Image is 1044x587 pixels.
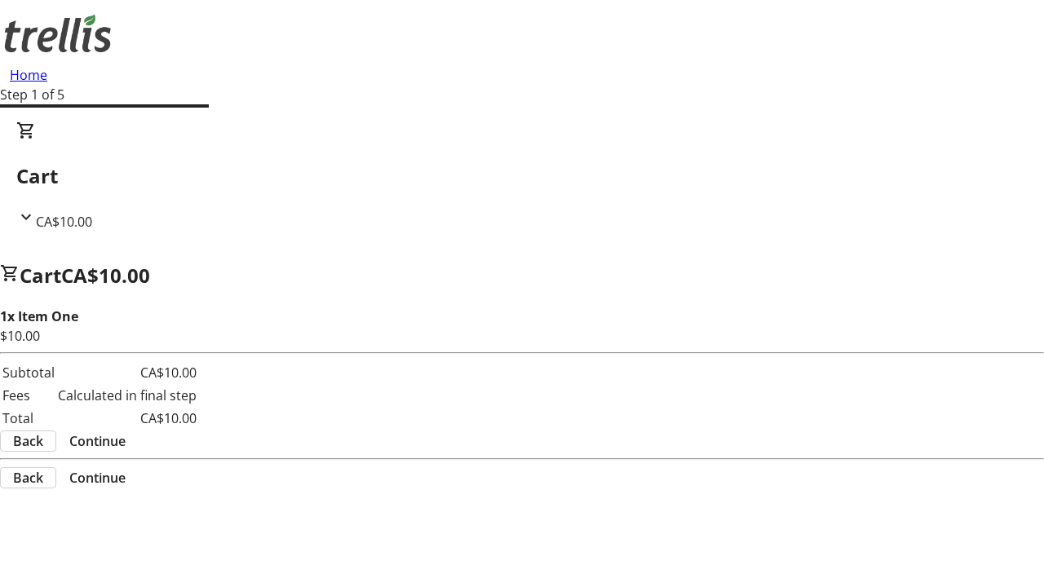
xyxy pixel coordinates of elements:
[61,262,150,289] span: CA$10.00
[2,362,55,383] td: Subtotal
[13,431,43,451] span: Back
[57,362,197,383] td: CA$10.00
[16,121,1028,232] div: CartCA$10.00
[20,262,61,289] span: Cart
[57,385,197,406] td: Calculated in final step
[69,431,126,451] span: Continue
[56,431,139,451] button: Continue
[57,408,197,429] td: CA$10.00
[69,468,126,488] span: Continue
[36,213,92,231] span: CA$10.00
[13,468,43,488] span: Back
[16,161,1028,191] h2: Cart
[56,468,139,488] button: Continue
[2,408,55,429] td: Total
[2,385,55,406] td: Fees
